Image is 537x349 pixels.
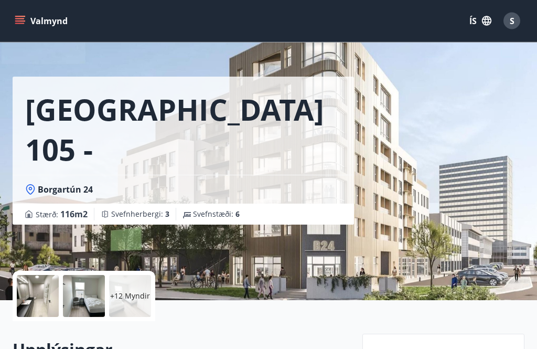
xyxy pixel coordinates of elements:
[13,12,72,30] button: menu
[60,209,88,220] span: 116 m2
[38,184,93,196] span: Borgartún 24
[193,209,240,220] span: Svefnstæði :
[510,15,514,27] span: S
[111,209,169,220] span: Svefnherbergi :
[165,209,169,219] span: 3
[110,291,150,302] p: +12 Myndir
[235,209,240,219] span: 6
[499,8,524,34] button: S
[36,208,88,221] span: Stærð :
[464,12,497,30] button: ÍS
[25,90,341,170] h1: [GEOGRAPHIC_DATA] 105 - [GEOGRAPHIC_DATA] 24, 313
